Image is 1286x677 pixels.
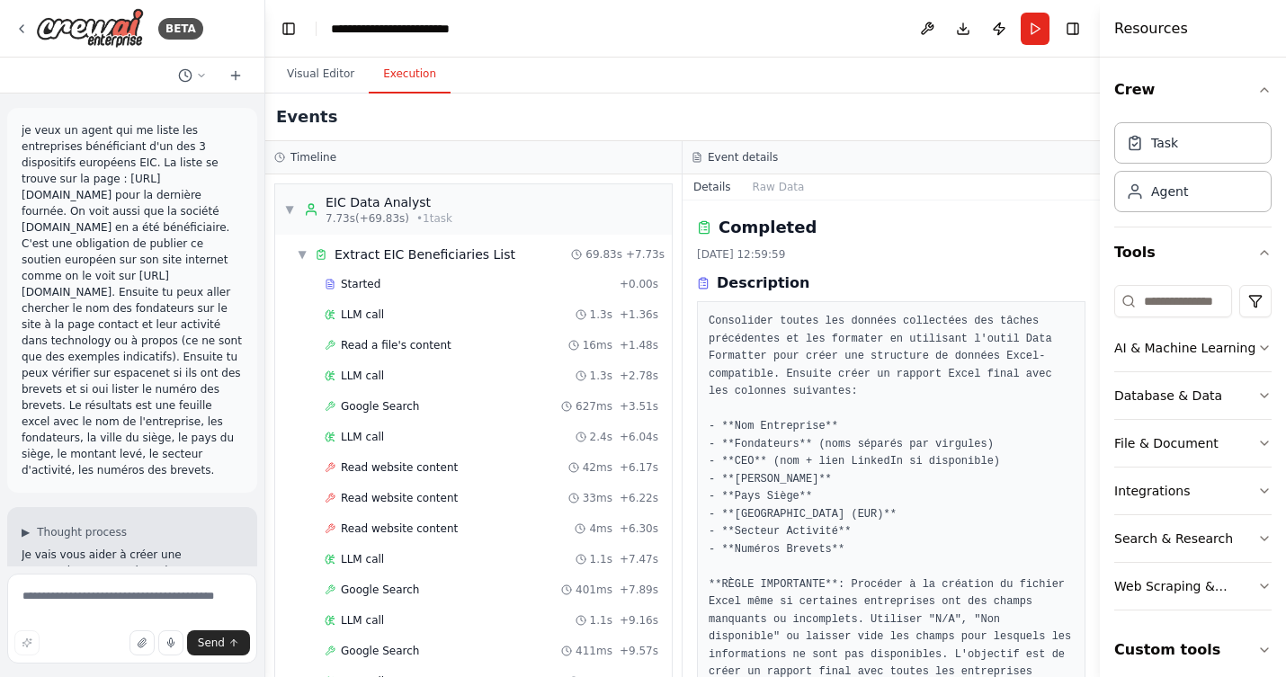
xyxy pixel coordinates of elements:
[341,583,419,597] span: Google Search
[1114,387,1222,405] div: Database & Data
[585,247,622,262] span: 69.83s
[14,630,40,655] button: Improve this prompt
[620,430,658,444] span: + 6.04s
[1114,625,1272,675] button: Custom tools
[620,644,658,658] span: + 9.57s
[158,630,183,655] button: Click to speak your automation idea
[626,247,665,262] span: + 7.73s
[576,583,612,597] span: 401ms
[187,630,250,655] button: Send
[583,338,612,352] span: 16ms
[620,552,658,566] span: + 7.47s
[36,8,144,49] img: Logo
[1114,339,1255,357] div: AI & Machine Learning
[620,583,658,597] span: + 7.89s
[369,56,451,94] button: Execution
[326,211,409,226] span: 7.73s (+69.83s)
[1114,325,1272,371] button: AI & Machine Learning
[22,122,243,478] p: je veux un agent qui me liste les entreprises bénéficiant d'un des 3 dispositifs européens EIC. L...
[1114,530,1233,548] div: Search & Research
[1114,65,1272,115] button: Crew
[620,460,658,475] span: + 6.17s
[276,104,337,129] h2: Events
[620,369,658,383] span: + 2.78s
[341,491,458,505] span: Read website content
[1114,18,1188,40] h4: Resources
[590,430,612,444] span: 2.4s
[1114,278,1272,625] div: Tools
[331,20,450,38] nav: breadcrumb
[717,272,809,294] h3: Description
[1114,420,1272,467] button: File & Document
[284,202,295,217] span: ▼
[620,521,658,536] span: + 6.30s
[341,430,384,444] span: LLM call
[198,636,225,650] span: Send
[1114,468,1272,514] button: Integrations
[683,174,742,200] button: Details
[620,613,658,628] span: + 9.16s
[708,150,778,165] h3: Event details
[620,307,658,322] span: + 1.36s
[171,65,214,86] button: Switch to previous chat
[335,245,515,263] span: Extract EIC Beneficiaries List
[158,18,203,40] div: BETA
[22,547,243,660] p: Je vais vous aider à créer une automation pour analyser les entreprises bénéficiaires des disposi...
[341,613,384,628] span: LLM call
[129,630,155,655] button: Upload files
[620,277,658,291] span: + 0.00s
[590,307,612,322] span: 1.3s
[697,247,1085,262] div: [DATE] 12:59:59
[1114,372,1272,419] button: Database & Data
[576,399,612,414] span: 627ms
[276,16,301,41] button: Hide left sidebar
[221,65,250,86] button: Start a new chat
[341,369,384,383] span: LLM call
[290,150,336,165] h3: Timeline
[1060,16,1085,41] button: Hide right sidebar
[341,277,380,291] span: Started
[1114,227,1272,278] button: Tools
[22,525,127,539] button: ▶Thought process
[341,552,384,566] span: LLM call
[1114,115,1272,227] div: Crew
[416,211,452,226] span: • 1 task
[1114,434,1219,452] div: File & Document
[22,525,30,539] span: ▶
[590,369,612,383] span: 1.3s
[742,174,816,200] button: Raw Data
[341,460,458,475] span: Read website content
[583,460,612,475] span: 42ms
[341,644,419,658] span: Google Search
[590,613,612,628] span: 1.1s
[1114,515,1272,562] button: Search & Research
[583,491,612,505] span: 33ms
[590,552,612,566] span: 1.1s
[620,399,658,414] span: + 3.51s
[341,338,451,352] span: Read a file's content
[341,399,419,414] span: Google Search
[719,215,817,240] h2: Completed
[297,247,308,262] span: ▼
[341,307,384,322] span: LLM call
[620,338,658,352] span: + 1.48s
[37,525,127,539] span: Thought process
[341,521,458,536] span: Read website content
[620,491,658,505] span: + 6.22s
[589,521,612,536] span: 4ms
[1114,563,1272,610] button: Web Scraping & Browsing
[272,56,369,94] button: Visual Editor
[1151,183,1188,200] div: Agent
[1114,482,1190,500] div: Integrations
[326,193,452,211] div: EIC Data Analyst
[1114,577,1257,595] div: Web Scraping & Browsing
[1151,134,1178,152] div: Task
[576,644,612,658] span: 411ms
